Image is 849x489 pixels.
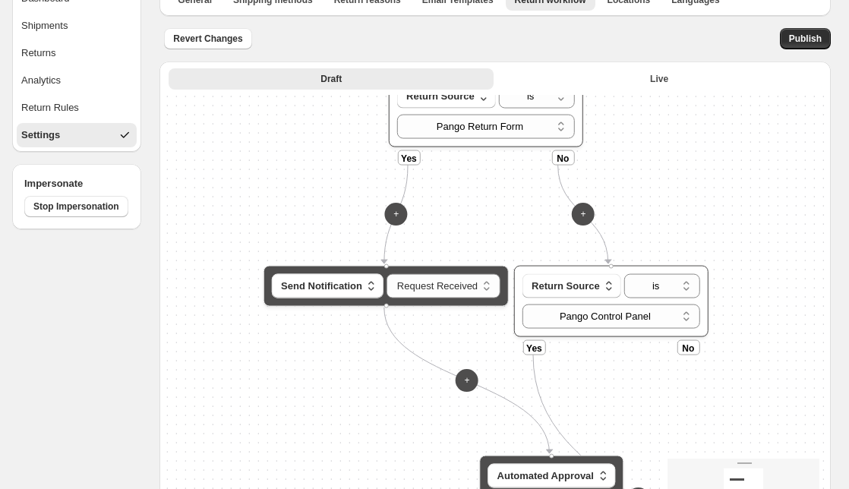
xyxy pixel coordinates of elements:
[572,203,595,226] button: +
[21,46,56,61] div: Returns
[677,340,699,355] div: No
[17,41,137,65] button: Returns
[497,468,594,484] span: Automated Approval
[21,18,68,33] div: Shipments
[169,68,494,90] button: Draft version
[397,84,496,109] button: Return Source
[514,266,709,337] div: Return SourceYesNo
[488,464,615,488] button: Automated Approval
[384,308,550,453] g: Edge from c960fd16-e7b3-41e4-b022-99368de313b7 to default_flag
[264,266,509,307] div: Send Notification
[522,274,621,298] button: Return Source
[780,28,831,49] button: Publish
[558,165,608,263] g: Edge from f617659e-1689-47db-aa27-8c93404956f6 to c23baa20-f596-4c29-a038-3a9151df244f
[33,200,119,213] span: Stop Impersonation
[272,274,383,298] button: Send Notification
[497,68,822,90] button: Live version
[17,123,137,147] button: Settings
[281,279,362,294] span: Send Notification
[320,73,342,85] span: Draft
[532,279,600,294] span: Return Source
[385,203,408,226] button: +
[21,73,61,88] div: Analytics
[389,76,583,147] div: Return SourceYesNo
[456,369,478,392] button: +
[164,28,251,49] button: Revert Changes
[650,73,668,85] span: Live
[406,89,475,104] span: Return Source
[21,128,60,143] div: Settings
[24,176,129,191] h4: Impersonate
[17,96,137,120] button: Return Rules
[384,165,408,263] g: Edge from f617659e-1689-47db-aa27-8c93404956f6 to c960fd16-e7b3-41e4-b022-99368de313b7
[17,68,137,93] button: Analytics
[173,33,242,45] span: Revert Changes
[17,14,137,38] button: Shipments
[24,196,128,217] button: Stop Impersonation
[21,100,79,115] div: Return Rules
[789,33,822,45] span: Publish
